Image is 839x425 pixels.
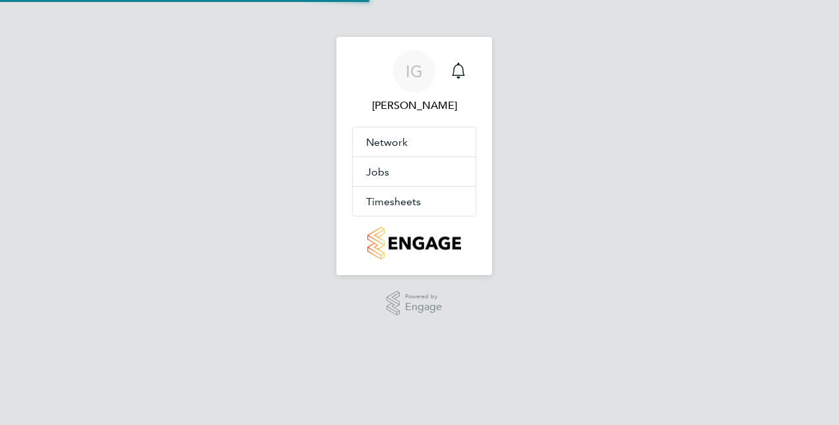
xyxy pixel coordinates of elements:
[387,291,443,316] a: Powered byEngage
[366,136,408,148] span: Network
[352,98,476,114] span: Ian Goodman
[353,127,476,156] button: Network
[405,302,442,313] span: Engage
[405,291,442,302] span: Powered by
[353,187,476,216] button: Timesheets
[352,50,476,114] a: IG[PERSON_NAME]
[352,227,476,259] a: Go to home page
[336,37,492,275] nav: Main navigation
[353,157,476,186] button: Jobs
[406,63,423,80] span: IG
[366,166,389,178] span: Jobs
[367,227,460,259] img: countryside-properties-logo-retina.png
[366,195,421,208] span: Timesheets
